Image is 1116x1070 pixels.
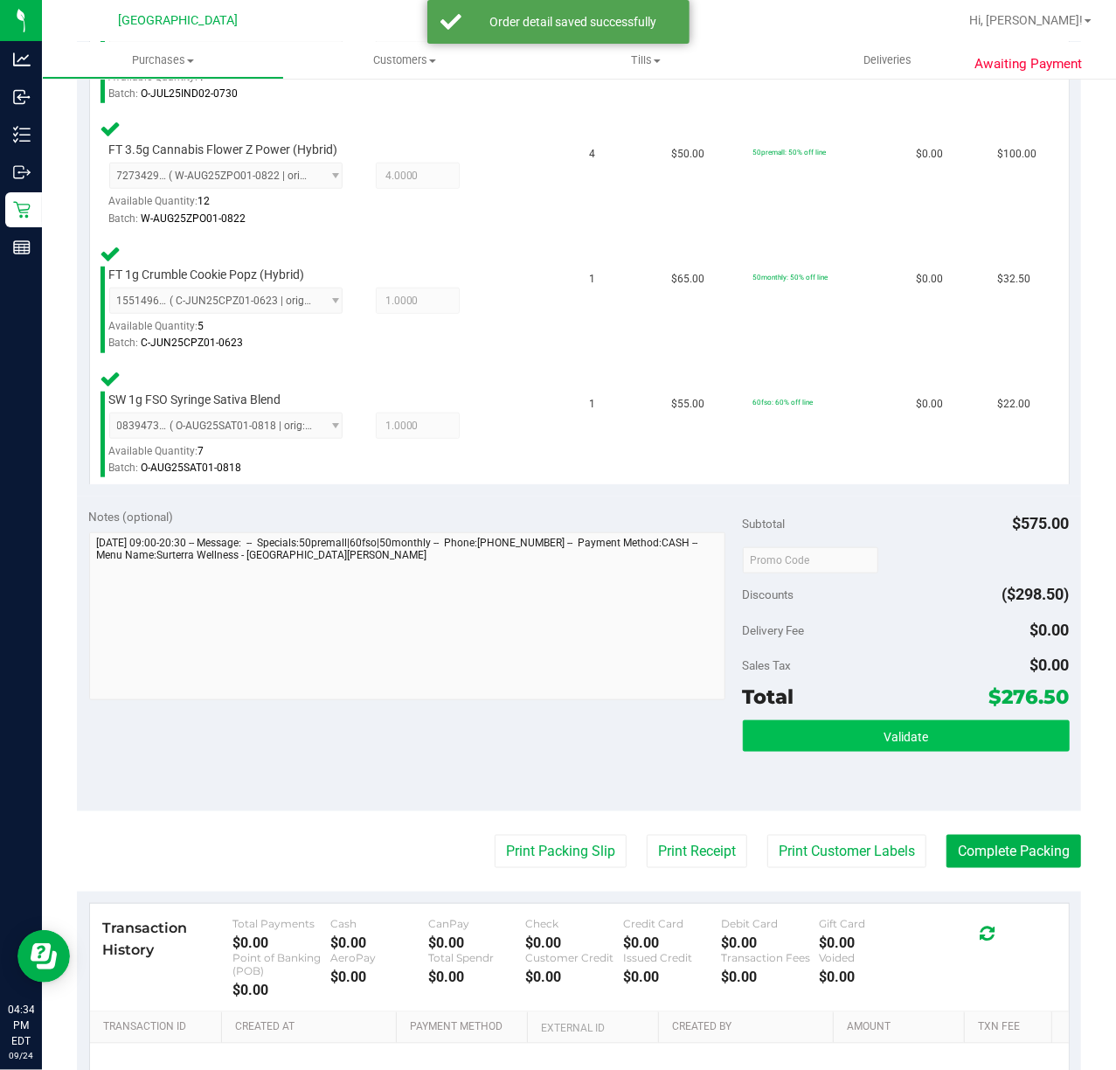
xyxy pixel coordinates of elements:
[989,684,1070,709] span: $276.50
[109,267,305,283] span: FT 1g Crumble Cookie Popz (Hybrid)
[232,935,330,951] div: $0.00
[672,1021,826,1035] a: Created By
[13,88,31,106] inline-svg: Inbound
[198,195,211,207] span: 12
[103,1021,214,1035] a: Transaction ID
[428,935,526,951] div: $0.00
[1030,656,1070,674] span: $0.00
[590,146,596,163] span: 4
[840,52,935,68] span: Deliveries
[525,52,767,68] span: Tills
[471,13,676,31] div: Order detail saved successfully
[721,969,819,985] div: $0.00
[284,42,526,79] a: Customers
[752,148,826,156] span: 50premall: 50% off line
[997,146,1036,163] span: $100.00
[109,439,355,473] div: Available Quantity:
[428,951,526,964] div: Total Spendr
[8,1049,34,1062] p: 09/24
[916,271,943,288] span: $0.00
[767,835,926,868] button: Print Customer Labels
[410,1021,520,1035] a: Payment Method
[330,935,428,951] div: $0.00
[428,917,526,930] div: CanPay
[232,951,330,977] div: Point of Banking (POB)
[109,189,355,223] div: Available Quantity:
[743,623,805,637] span: Delivery Fee
[819,935,917,951] div: $0.00
[721,935,819,951] div: $0.00
[142,337,244,349] span: C-JUN25CPZ01-0623
[1013,514,1070,532] span: $575.00
[526,917,624,930] div: Check
[671,271,704,288] span: $65.00
[527,1012,658,1044] th: External ID
[1002,585,1070,603] span: ($298.50)
[13,163,31,181] inline-svg: Outbound
[671,396,704,413] span: $55.00
[330,951,428,964] div: AeroPay
[916,396,943,413] span: $0.00
[109,314,355,348] div: Available Quantity:
[590,271,596,288] span: 1
[235,1021,389,1035] a: Created At
[743,517,786,531] span: Subtotal
[17,930,70,983] iframe: Resource center
[819,951,917,964] div: Voided
[647,835,747,868] button: Print Receipt
[109,142,338,158] span: FT 3.5g Cannabis Flower Z Power (Hybrid)
[743,720,1070,752] button: Validate
[526,951,624,964] div: Customer Credit
[109,65,355,99] div: Available Quantity:
[721,951,819,964] div: Transaction Fees
[590,396,596,413] span: 1
[330,917,428,930] div: Cash
[1030,621,1070,639] span: $0.00
[721,917,819,930] div: Debit Card
[978,1021,1044,1035] a: Txn Fee
[198,71,204,83] span: 4
[946,835,1081,868] button: Complete Packing
[13,201,31,219] inline-svg: Retail
[119,13,239,28] span: [GEOGRAPHIC_DATA]
[743,684,794,709] span: Total
[428,969,526,985] div: $0.00
[623,951,721,964] div: Issued Credit
[109,392,281,408] span: SW 1g FSO Syringe Sativa Blend
[198,445,204,457] span: 7
[671,146,704,163] span: $50.00
[142,212,246,225] span: W-AUG25ZPO01-0822
[526,935,624,951] div: $0.00
[198,320,204,332] span: 5
[109,212,139,225] span: Batch:
[623,917,721,930] div: Credit Card
[89,510,174,524] span: Notes (optional)
[142,87,239,100] span: O-JUL25IND02-0730
[142,462,242,474] span: O-AUG25SAT01-0818
[969,13,1083,27] span: Hi, [PERSON_NAME]!
[42,42,284,79] a: Purchases
[767,42,1009,79] a: Deliveries
[285,52,525,68] span: Customers
[623,969,721,985] div: $0.00
[526,969,624,985] div: $0.00
[819,969,917,985] div: $0.00
[232,982,330,998] div: $0.00
[847,1021,957,1035] a: Amount
[109,337,139,349] span: Batch:
[997,396,1030,413] span: $22.00
[752,398,813,406] span: 60fso: 60% off line
[495,835,627,868] button: Print Packing Slip
[743,658,792,672] span: Sales Tax
[997,271,1030,288] span: $32.50
[109,462,139,474] span: Batch:
[752,273,828,281] span: 50monthly: 50% off line
[819,917,917,930] div: Gift Card
[743,547,878,573] input: Promo Code
[884,730,928,744] span: Validate
[13,239,31,256] inline-svg: Reports
[13,51,31,68] inline-svg: Analytics
[743,579,794,610] span: Discounts
[232,917,330,930] div: Total Payments
[975,54,1083,74] span: Awaiting Payment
